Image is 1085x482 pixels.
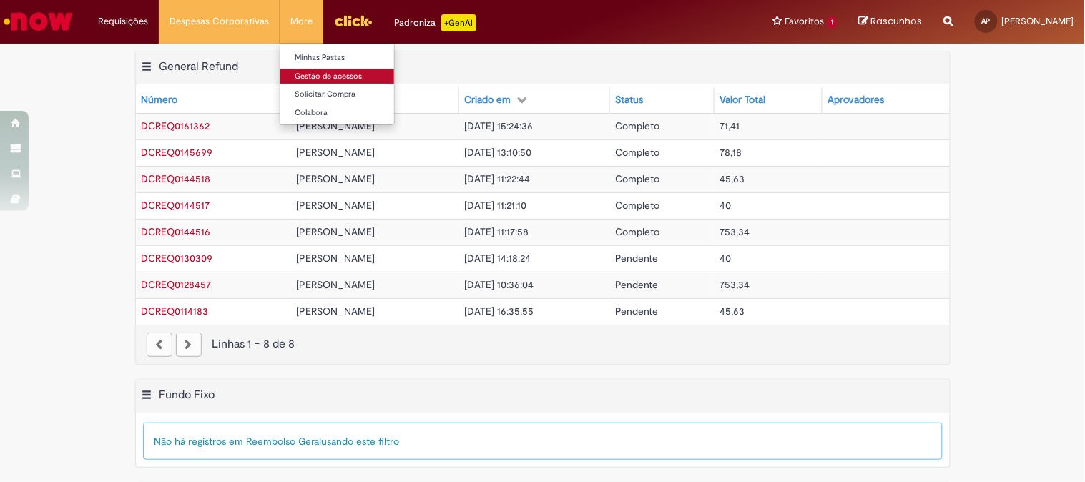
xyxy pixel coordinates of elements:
a: Abrir Registro: DCREQ0144517 [142,199,210,212]
span: DCREQ0145699 [142,146,213,159]
span: Completo [616,199,660,212]
span: DCREQ0128457 [142,278,212,291]
span: Completo [616,172,660,185]
span: [PERSON_NAME] [296,278,375,291]
span: [DATE] 14:18:24 [465,252,531,265]
p: +GenAi [441,14,476,31]
span: [PERSON_NAME] [296,146,375,159]
button: Fundo Fixo Menu de contexto [142,388,153,406]
span: Despesas Corporativas [170,14,269,29]
span: More [290,14,313,29]
img: click_logo_yellow_360x200.png [334,10,373,31]
a: Abrir Registro: DCREQ0144518 [142,172,211,185]
div: Linhas 1 − 8 de 8 [147,336,939,353]
span: 78,18 [720,146,742,159]
span: 1 [827,16,838,29]
span: [DATE] 15:24:36 [465,119,534,132]
span: 71,41 [720,119,740,132]
span: [PERSON_NAME] [1002,15,1074,27]
h2: General Refund [159,59,239,74]
span: AP [982,16,991,26]
div: Padroniza [394,14,476,31]
span: Completo [616,146,660,159]
span: [DATE] 10:36:04 [465,278,534,291]
span: [DATE] 11:17:58 [465,225,529,238]
a: Solicitar Compra [280,87,438,102]
span: Requisições [98,14,148,29]
span: [DATE] 13:10:50 [465,146,532,159]
span: [DATE] 11:21:10 [465,199,527,212]
a: Abrir Registro: DCREQ0144516 [142,225,211,238]
button: General Refund Menu de contexto [142,59,153,78]
span: DCREQ0144516 [142,225,211,238]
span: Rascunhos [871,14,923,28]
a: Abrir Registro: DCREQ0130309 [142,252,213,265]
span: [PERSON_NAME] [296,199,375,212]
span: 40 [720,252,732,265]
a: Colabora [280,105,438,121]
span: Completo [616,119,660,132]
span: [PERSON_NAME] [296,252,375,265]
span: DCREQ0161362 [142,119,210,132]
div: Valor Total [720,93,766,107]
span: 40 [720,199,732,212]
a: Rascunhos [859,15,923,29]
span: [PERSON_NAME] [296,225,375,238]
div: Criado em [465,93,511,107]
div: Status [616,93,644,107]
span: [PERSON_NAME] [296,172,375,185]
span: Favoritos [785,14,824,29]
span: DCREQ0144518 [142,172,211,185]
div: Não há registros em Reembolso Geral [143,423,943,460]
div: Número [142,93,178,107]
span: DCREQ0130309 [142,252,213,265]
span: Pendente [616,305,659,318]
span: [DATE] 16:35:55 [465,305,534,318]
a: Abrir Registro: DCREQ0114183 [142,305,209,318]
a: Abrir Registro: DCREQ0145699 [142,146,213,159]
span: Completo [616,225,660,238]
nav: paginação [136,325,950,364]
span: 753,34 [720,278,750,291]
a: Abrir Registro: DCREQ0128457 [142,278,212,291]
span: [PERSON_NAME] [296,119,375,132]
span: Pendente [616,278,659,291]
a: Minhas Pastas [280,50,438,66]
a: Gestão de acessos [280,69,438,84]
img: ServiceNow [1,7,75,36]
span: DCREQ0114183 [142,305,209,318]
h2: Fundo Fixo [159,388,215,402]
span: 45,63 [720,305,745,318]
span: Pendente [616,252,659,265]
span: DCREQ0144517 [142,199,210,212]
div: Aprovadores [828,93,885,107]
span: usando este filtro [322,435,400,448]
span: 753,34 [720,225,750,238]
ul: More [280,43,395,125]
span: [PERSON_NAME] [296,305,375,318]
span: 45,63 [720,172,745,185]
a: Abrir Registro: DCREQ0161362 [142,119,210,132]
span: [DATE] 11:22:44 [465,172,531,185]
